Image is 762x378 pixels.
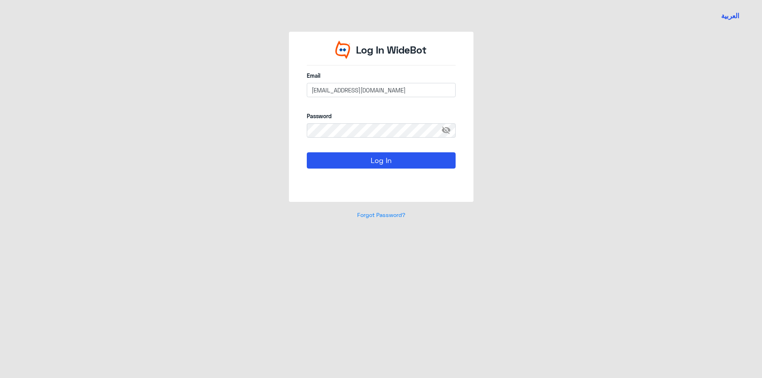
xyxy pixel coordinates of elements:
[441,123,456,138] span: visibility_off
[356,42,427,58] p: Log In WideBot
[307,152,456,168] button: Log In
[307,112,456,120] label: Password
[716,6,744,26] a: Switch language
[721,11,739,21] button: العربية
[335,40,350,59] img: Widebot Logo
[307,83,456,97] input: Enter your email here...
[357,211,405,218] a: Forgot Password?
[307,71,456,80] label: Email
